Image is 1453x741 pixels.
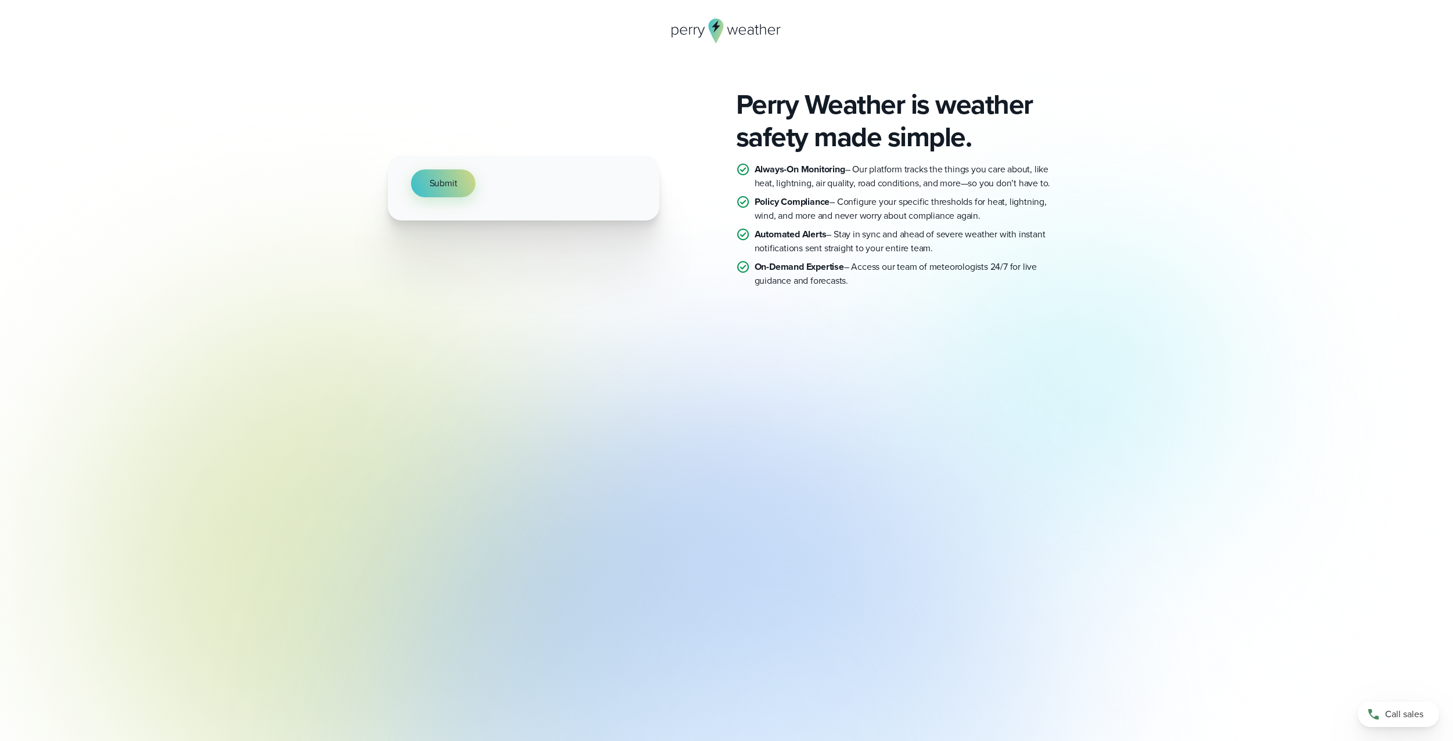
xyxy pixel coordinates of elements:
strong: Automated Alerts [755,227,827,241]
strong: Policy Compliance [755,195,830,208]
p: – Configure your specific thresholds for heat, lightning, wind, and more and never worry about co... [755,195,1066,223]
span: Submit [430,176,457,190]
strong: On-Demand Expertise [755,260,844,273]
p: – Access our team of meteorologists 24/7 for live guidance and forecasts. [755,260,1066,288]
a: Call sales [1358,702,1439,727]
h2: Perry Weather is weather safety made simple. [736,88,1066,153]
strong: Always-On Monitoring [755,162,845,176]
p: – Our platform tracks the things you care about, like heat, lightning, air quality, road conditio... [755,162,1066,190]
p: – Stay in sync and ahead of severe weather with instant notifications sent straight to your entir... [755,227,1066,255]
button: Submit [411,169,476,197]
span: Call sales [1385,707,1423,721]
